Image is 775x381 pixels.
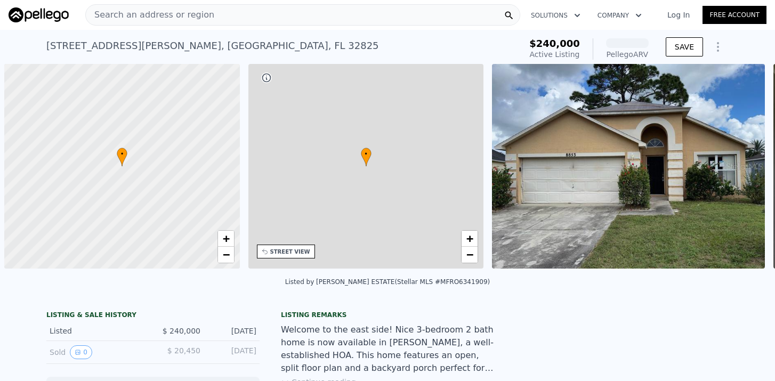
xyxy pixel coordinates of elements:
[666,37,703,56] button: SAVE
[50,345,144,359] div: Sold
[50,326,144,336] div: Listed
[703,6,766,24] a: Free Account
[281,311,494,319] div: Listing remarks
[218,247,234,263] a: Zoom out
[522,6,589,25] button: Solutions
[606,49,649,60] div: Pellego ARV
[209,326,256,336] div: [DATE]
[285,278,490,286] div: Listed by [PERSON_NAME] ESTATE (Stellar MLS #MFRO6341909)
[462,247,478,263] a: Zoom out
[281,323,494,375] div: Welcome to the east side! Nice 3-bedroom 2 bath home is now available in [PERSON_NAME], a well-es...
[462,231,478,247] a: Zoom in
[529,38,580,49] span: $240,000
[361,148,372,166] div: •
[163,327,200,335] span: $ 240,000
[86,9,214,21] span: Search an address or region
[466,248,473,261] span: −
[222,248,229,261] span: −
[222,232,229,245] span: +
[466,232,473,245] span: +
[270,248,310,256] div: STREET VIEW
[655,10,703,20] a: Log In
[589,6,650,25] button: Company
[361,149,372,159] span: •
[167,346,200,355] span: $ 20,450
[492,64,765,269] img: Sale: 169775766 Parcel: 47415859
[209,345,256,359] div: [DATE]
[707,36,729,58] button: Show Options
[530,50,580,59] span: Active Listing
[218,231,234,247] a: Zoom in
[46,311,260,321] div: LISTING & SALE HISTORY
[46,38,379,53] div: [STREET_ADDRESS][PERSON_NAME] , [GEOGRAPHIC_DATA] , FL 32825
[117,148,127,166] div: •
[117,149,127,159] span: •
[9,7,69,22] img: Pellego
[70,345,92,359] button: View historical data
